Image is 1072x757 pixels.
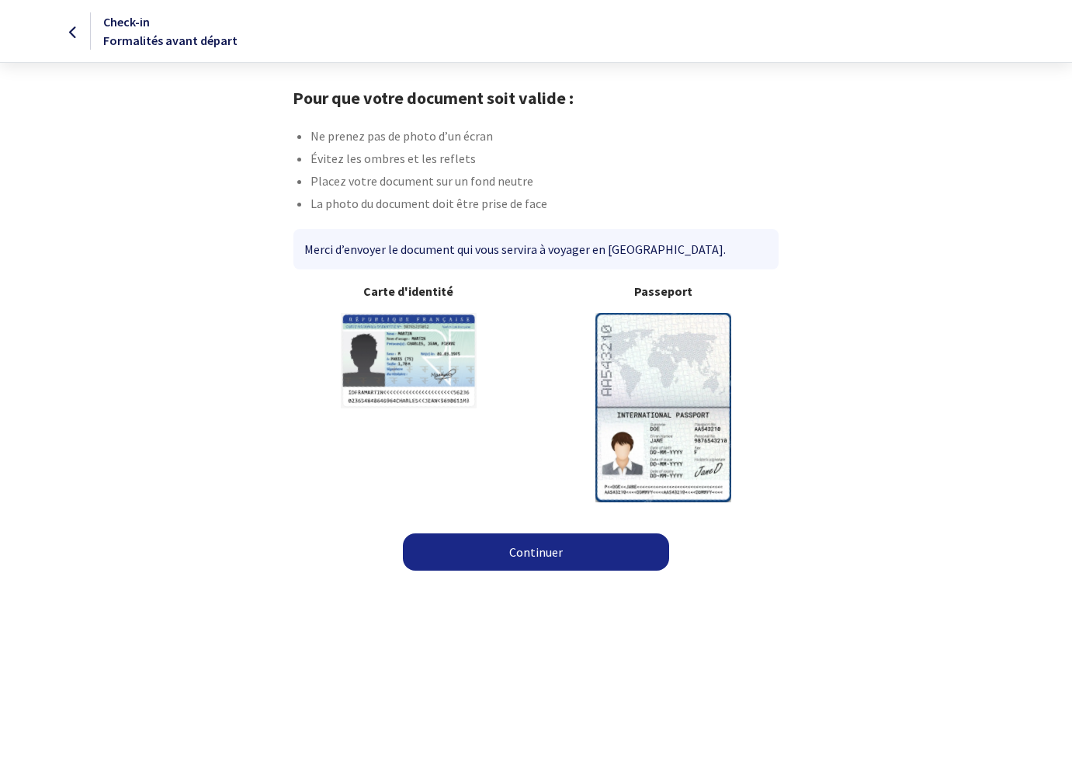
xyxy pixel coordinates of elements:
li: Évitez les ombres et les reflets [310,149,779,172]
li: Placez votre document sur un fond neutre [310,172,779,194]
b: Carte d'identité [293,282,524,300]
b: Passeport [549,282,779,300]
img: illuPasseport.svg [595,313,731,502]
li: Ne prenez pas de photo d’un écran [310,127,779,149]
span: Check-in Formalités avant départ [103,14,238,48]
img: illuCNI.svg [341,313,477,408]
div: Merci d’envoyer le document qui vous servira à voyager en [GEOGRAPHIC_DATA]. [293,229,779,269]
li: La photo du document doit être prise de face [310,194,779,217]
h1: Pour que votre document soit valide : [293,88,779,108]
a: Continuer [403,533,669,571]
